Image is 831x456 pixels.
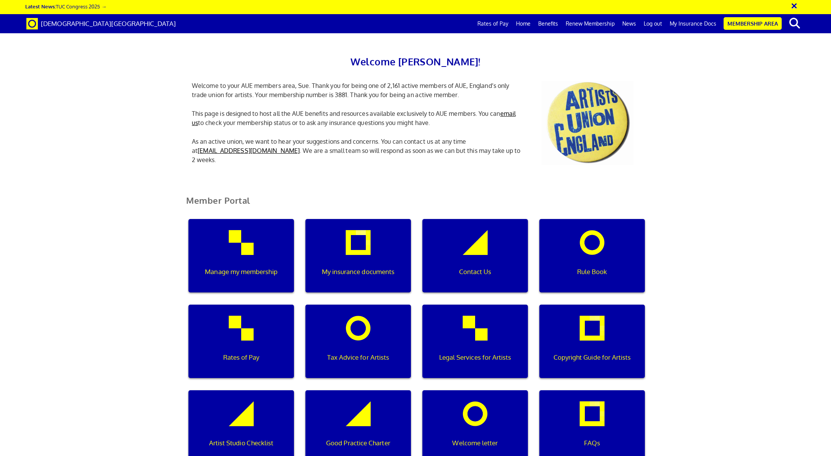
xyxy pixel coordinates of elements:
[724,17,782,30] a: Membership Area
[428,267,523,277] p: Contact Us
[180,196,651,214] h2: Member Portal
[534,14,562,33] a: Benefits
[640,14,666,33] a: Log out
[428,438,523,448] p: Welcome letter
[186,109,530,127] p: This page is designed to host all the AUE benefits and resources available exclusively to AUE mem...
[618,14,640,33] a: News
[545,438,639,448] p: FAQs
[666,14,720,33] a: My Insurance Docs
[186,81,530,99] p: Welcome to your AUE members area, Sue. Thank you for being one of 2,161 active members of AUE, En...
[186,54,645,70] h2: Welcome [PERSON_NAME]!
[25,3,106,10] a: Latest News:TUC Congress 2025 →
[183,219,300,305] a: Manage my membership
[311,438,406,448] p: Good Practice Charter
[194,438,289,448] p: Artist Studio Checklist
[41,19,176,28] span: [DEMOGRAPHIC_DATA][GEOGRAPHIC_DATA]
[512,14,534,33] a: Home
[311,352,406,362] p: Tax Advice for Artists
[183,305,300,390] a: Rates of Pay
[194,352,289,362] p: Rates of Pay
[21,14,182,33] a: Brand [DEMOGRAPHIC_DATA][GEOGRAPHIC_DATA]
[534,305,651,390] a: Copyright Guide for Artists
[417,219,534,305] a: Contact Us
[545,352,639,362] p: Copyright Guide for Artists
[545,267,639,277] p: Rule Book
[311,267,406,277] p: My insurance documents
[194,267,289,277] p: Manage my membership
[783,15,807,31] button: search
[562,14,618,33] a: Renew Membership
[474,14,512,33] a: Rates of Pay
[300,305,417,390] a: Tax Advice for Artists
[428,352,523,362] p: Legal Services for Artists
[417,305,534,390] a: Legal Services for Artists
[25,3,56,10] strong: Latest News:
[198,147,300,154] a: [EMAIL_ADDRESS][DOMAIN_NAME]
[534,219,651,305] a: Rule Book
[300,219,417,305] a: My insurance documents
[186,137,530,164] p: As an active union, we want to hear your suggestions and concerns. You can contact us at any time...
